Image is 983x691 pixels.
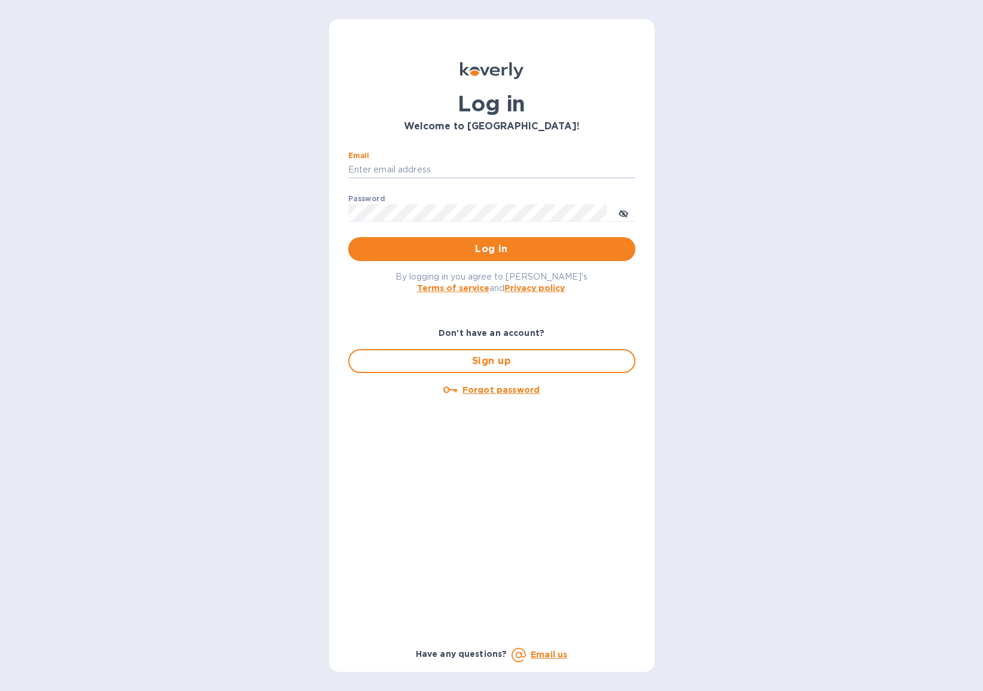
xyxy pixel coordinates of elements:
[462,385,540,395] u: Forgot password
[531,650,567,659] a: Email us
[348,121,635,132] h3: Welcome to [GEOGRAPHIC_DATA]!
[348,152,369,159] label: Email
[358,242,626,256] span: Log in
[348,91,635,116] h1: Log in
[359,354,625,368] span: Sign up
[348,161,635,179] input: Enter email address
[348,237,635,261] button: Log in
[348,195,385,202] label: Password
[504,283,565,293] a: Privacy policy
[395,272,588,293] span: By logging in you agree to [PERSON_NAME]'s and .
[348,349,635,373] button: Sign up
[611,201,635,225] button: toggle password visibility
[417,283,489,293] a: Terms of service
[460,62,524,79] img: Koverly
[439,328,544,338] b: Don't have an account?
[416,649,507,659] b: Have any questions?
